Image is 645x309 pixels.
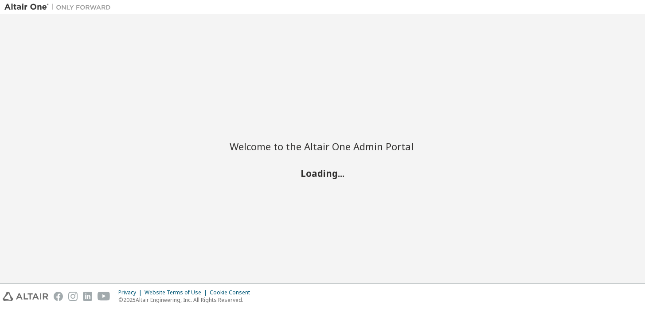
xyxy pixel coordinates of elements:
[4,3,115,12] img: Altair One
[118,289,145,296] div: Privacy
[54,292,63,301] img: facebook.svg
[118,296,255,304] p: © 2025 Altair Engineering, Inc. All Rights Reserved.
[83,292,92,301] img: linkedin.svg
[145,289,210,296] div: Website Terms of Use
[68,292,78,301] img: instagram.svg
[210,289,255,296] div: Cookie Consent
[230,167,416,179] h2: Loading...
[3,292,48,301] img: altair_logo.svg
[98,292,110,301] img: youtube.svg
[230,140,416,153] h2: Welcome to the Altair One Admin Portal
